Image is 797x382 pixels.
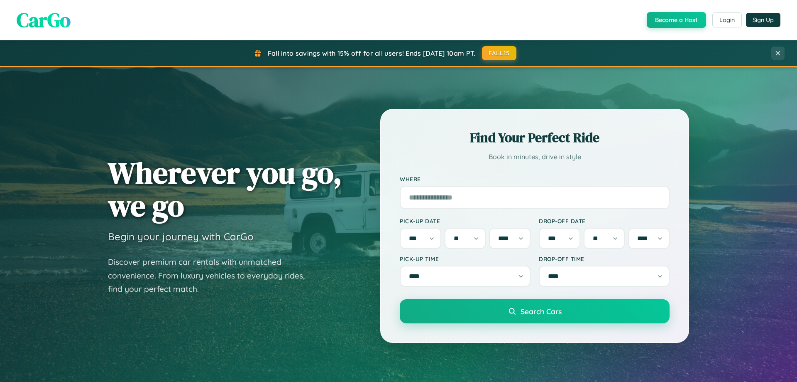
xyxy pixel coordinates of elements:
label: Where [400,175,670,182]
p: Book in minutes, drive in style [400,151,670,163]
button: Login [712,12,742,27]
span: CarGo [17,6,71,34]
h3: Begin your journey with CarGo [108,230,254,243]
span: Search Cars [521,307,562,316]
button: Search Cars [400,299,670,323]
label: Drop-off Date [539,217,670,224]
h2: Find Your Perfect Ride [400,128,670,147]
p: Discover premium car rentals with unmatched convenience. From luxury vehicles to everyday rides, ... [108,255,315,296]
label: Pick-up Date [400,217,531,224]
button: Become a Host [647,12,706,28]
span: Fall into savings with 15% off for all users! Ends [DATE] 10am PT. [268,49,476,57]
h1: Wherever you go, we go [108,156,342,222]
label: Drop-off Time [539,255,670,262]
label: Pick-up Time [400,255,531,262]
button: Sign Up [746,13,780,27]
button: FALL15 [482,46,517,60]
